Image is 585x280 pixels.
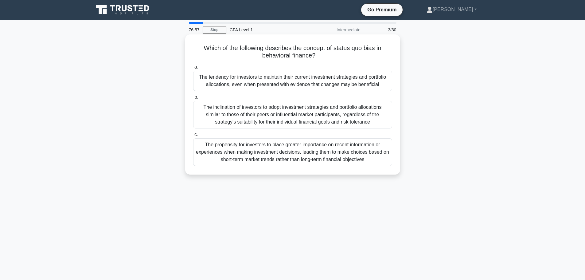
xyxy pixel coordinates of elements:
span: c. [194,132,198,137]
div: The tendency for investors to maintain their current investment strategies and portfolio allocati... [193,71,392,91]
h5: Which of the following describes the concept of status quo bias in behavioral finance? [193,44,393,60]
div: CFA Level 1 [226,24,310,36]
a: Go Premium [364,6,400,14]
div: 76:57 [185,24,203,36]
div: The propensity for investors to place greater importance on recent information or experiences whe... [193,138,392,166]
div: 3/30 [364,24,400,36]
a: Stop [203,26,226,34]
div: Intermediate [310,24,364,36]
div: The inclination of investors to adopt investment strategies and portfolio allocations similar to ... [193,101,392,128]
span: b. [194,94,198,100]
span: a. [194,64,198,69]
a: [PERSON_NAME] [412,3,492,16]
